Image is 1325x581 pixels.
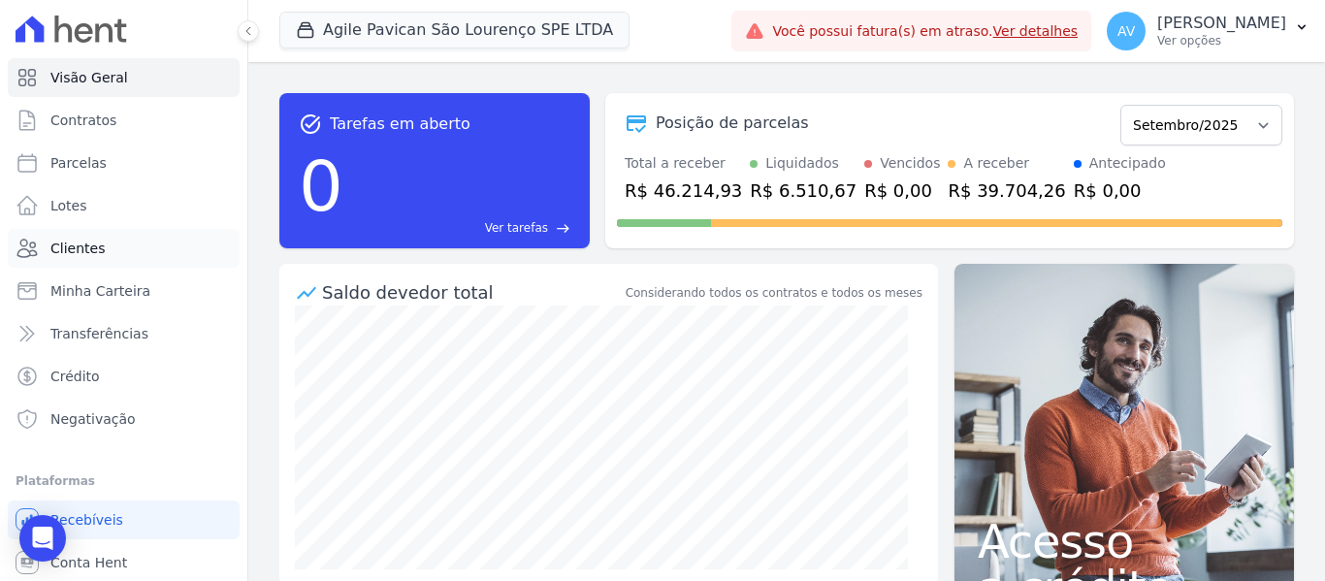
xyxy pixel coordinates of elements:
div: R$ 0,00 [864,178,940,204]
a: Recebíveis [8,500,240,539]
a: Crédito [8,357,240,396]
div: 0 [299,136,343,237]
a: Transferências [8,314,240,353]
button: AV [PERSON_NAME] Ver opções [1091,4,1325,58]
div: Total a receber [625,153,742,174]
p: Ver opções [1157,33,1286,48]
button: Agile Pavican São Lourenço SPE LTDA [279,12,630,48]
div: R$ 39.704,26 [948,178,1065,204]
div: Antecipado [1089,153,1166,174]
div: R$ 6.510,67 [750,178,856,204]
div: Open Intercom Messenger [19,515,66,562]
span: Minha Carteira [50,281,150,301]
a: Ver tarefas east [351,219,570,237]
div: Saldo devedor total [322,279,622,306]
a: Negativação [8,400,240,438]
a: Clientes [8,229,240,268]
span: Visão Geral [50,68,128,87]
a: Visão Geral [8,58,240,97]
span: AV [1117,24,1135,38]
a: Lotes [8,186,240,225]
span: Transferências [50,324,148,343]
span: Acesso [978,518,1271,565]
span: Lotes [50,196,87,215]
a: Ver detalhes [993,23,1079,39]
span: Você possui fatura(s) em atraso. [772,21,1078,42]
span: Recebíveis [50,510,123,530]
div: Posição de parcelas [656,112,809,135]
div: R$ 46.214,93 [625,178,742,204]
a: Contratos [8,101,240,140]
span: Parcelas [50,153,107,173]
span: Crédito [50,367,100,386]
div: R$ 0,00 [1074,178,1166,204]
span: Contratos [50,111,116,130]
span: Tarefas em aberto [330,113,470,136]
div: Vencidos [880,153,940,174]
span: task_alt [299,113,322,136]
p: [PERSON_NAME] [1157,14,1286,33]
div: Plataformas [16,469,232,493]
span: Negativação [50,409,136,429]
span: Conta Hent [50,553,127,572]
span: Ver tarefas [485,219,548,237]
div: Considerando todos os contratos e todos os meses [626,284,922,302]
span: Clientes [50,239,105,258]
span: east [556,221,570,236]
a: Minha Carteira [8,272,240,310]
div: Liquidados [765,153,839,174]
div: A receber [963,153,1029,174]
a: Parcelas [8,144,240,182]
